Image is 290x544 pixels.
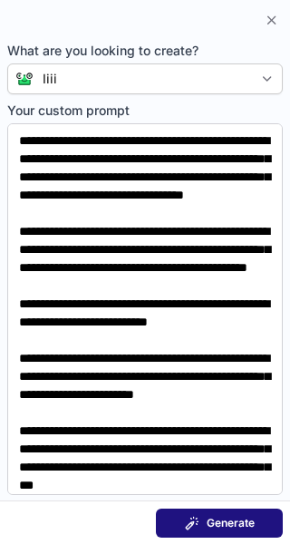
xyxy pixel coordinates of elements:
span: What are you looking to create? [7,42,283,60]
span: Generate [207,516,255,530]
img: Connie from ContactOut [8,72,34,86]
span: Your custom prompt [7,102,283,120]
button: Generate [156,509,283,538]
div: Iiii [43,70,57,88]
textarea: Your custom prompt [7,123,283,495]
